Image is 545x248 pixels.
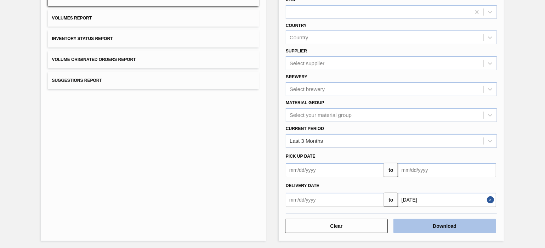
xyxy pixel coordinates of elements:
[487,193,496,207] button: Close
[384,163,398,177] button: to
[290,112,352,118] div: Select your material group
[398,163,496,177] input: mm/dd/yyyy
[290,35,308,41] div: Country
[290,138,323,144] div: Last 3 Months
[290,86,325,92] div: Select brewery
[48,30,259,47] button: Inventory Status Report
[286,163,384,177] input: mm/dd/yyyy
[398,193,496,207] input: mm/dd/yyyy
[286,49,307,53] label: Supplier
[286,154,316,159] span: Pick up Date
[48,10,259,27] button: Volumes Report
[286,74,307,79] label: Brewery
[384,193,398,207] button: to
[285,219,388,233] button: Clear
[286,100,324,105] label: Material Group
[52,57,136,62] span: Volume Originated Orders Report
[52,16,92,21] span: Volumes Report
[393,219,496,233] button: Download
[286,193,384,207] input: mm/dd/yyyy
[48,51,259,68] button: Volume Originated Orders Report
[286,23,307,28] label: Country
[286,183,319,188] span: Delivery Date
[52,36,113,41] span: Inventory Status Report
[290,61,324,67] div: Select supplier
[286,126,324,131] label: Current Period
[52,78,102,83] span: Suggestions Report
[48,72,259,89] button: Suggestions Report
